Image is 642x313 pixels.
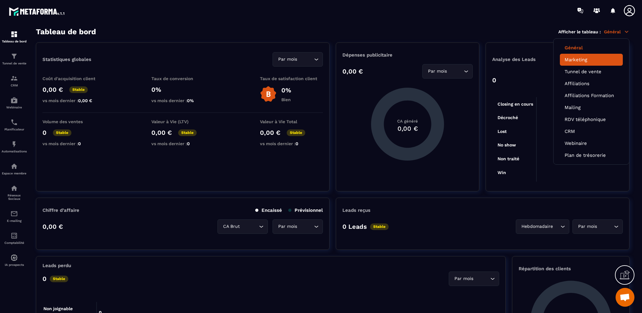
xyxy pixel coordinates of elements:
a: social-networksocial-networkRéseaux Sociaux [2,180,27,205]
span: Par mois [426,68,448,75]
img: social-network [10,184,18,192]
a: automationsautomationsAutomatisations [2,136,27,158]
span: CA Brut [222,223,241,230]
p: Valeur à Vie Total [260,119,323,124]
p: Leads perdu [42,263,71,268]
h3: Tableau de bord [36,27,96,36]
tspan: Décroché [498,115,518,120]
tspan: Lost [498,129,507,134]
p: 0 [42,275,47,283]
img: formation [10,30,18,38]
span: Par mois [453,275,475,282]
p: Stable [178,129,197,136]
p: Réseaux Sociaux [2,194,27,200]
p: 0% [151,86,214,93]
p: CRM [2,84,27,87]
a: Ouvrir le chat [616,288,634,307]
p: Espace membre [2,172,27,175]
p: Automatisations [2,150,27,153]
a: schedulerschedulerPlanificateur [2,114,27,136]
p: Afficher le tableau : [558,29,601,34]
a: formationformationCRM [2,70,27,92]
p: Bien [281,97,291,102]
p: Valeur à Vie (LTV) [151,119,214,124]
p: Stable [69,86,88,93]
p: Chiffre d’affaire [42,207,79,213]
a: emailemailE-mailing [2,205,27,227]
p: 0% [281,86,291,94]
tspan: Non joignable [43,306,73,311]
img: email [10,210,18,217]
a: Affiliations Formation [565,93,618,98]
p: Stable [53,129,71,136]
img: logo [9,6,65,17]
p: 0,00 € [42,86,63,93]
p: Stable [370,223,389,230]
span: Par mois [577,223,598,230]
input: Search for option [598,223,612,230]
input: Search for option [241,223,257,230]
p: vs mois dernier : [42,141,105,146]
img: automations [10,254,18,261]
p: Planificateur [2,128,27,131]
div: Search for option [273,52,323,67]
p: E-mailing [2,219,27,222]
img: automations [10,162,18,170]
p: 0,00 € [151,129,172,136]
tspan: Non traité [498,156,519,161]
img: formation [10,74,18,82]
div: Search for option [516,219,569,234]
a: Affiliations [565,81,618,86]
p: Leads reçus [342,207,370,213]
a: Général [565,45,618,51]
a: CRM [565,129,618,134]
p: Taux de conversion [151,76,214,81]
img: automations [10,140,18,148]
p: Prévisionnel [288,207,323,213]
p: Statistiques globales [42,57,91,62]
p: vs mois dernier : [260,141,323,146]
p: Stable [287,129,305,136]
p: Tableau de bord [2,40,27,43]
a: Webinaire [565,140,618,146]
a: Mailing [565,105,618,110]
p: 0,00 € [260,129,280,136]
a: Marketing [565,57,618,63]
div: Search for option [422,64,473,79]
input: Search for option [298,56,313,63]
a: automationsautomationsEspace membre [2,158,27,180]
p: Webinaire [2,106,27,109]
p: Volume des ventes [42,119,105,124]
tspan: Win [498,170,506,175]
p: IA prospects [2,263,27,266]
p: Comptabilité [2,241,27,244]
p: 0,00 € [342,68,363,75]
p: vs mois dernier : [151,98,214,103]
p: 0 Leads [342,223,367,230]
span: 0,00 € [78,98,92,103]
p: Taux de satisfaction client [260,76,323,81]
img: b-badge-o.b3b20ee6.svg [260,86,277,102]
p: Général [604,29,629,35]
input: Search for option [475,275,489,282]
input: Search for option [448,68,462,75]
p: 0 [42,129,47,136]
p: Analyse des Leads [492,57,558,62]
p: 0,00 € [42,223,63,230]
img: formation [10,52,18,60]
a: automationsautomationsWebinaire [2,92,27,114]
a: formationformationTableau de bord [2,26,27,48]
input: Search for option [298,223,313,230]
span: 0 [187,141,190,146]
div: Search for option [449,272,499,286]
img: accountant [10,232,18,239]
span: Hebdomadaire [520,223,554,230]
div: Search for option [572,219,623,234]
a: Plan de trésorerie [565,152,618,158]
p: Dépenses publicitaire [342,52,473,58]
p: vs mois dernier : [151,141,214,146]
div: Search for option [217,219,268,234]
span: Par mois [277,56,298,63]
p: Tunnel de vente [2,62,27,65]
tspan: No show [498,142,516,147]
